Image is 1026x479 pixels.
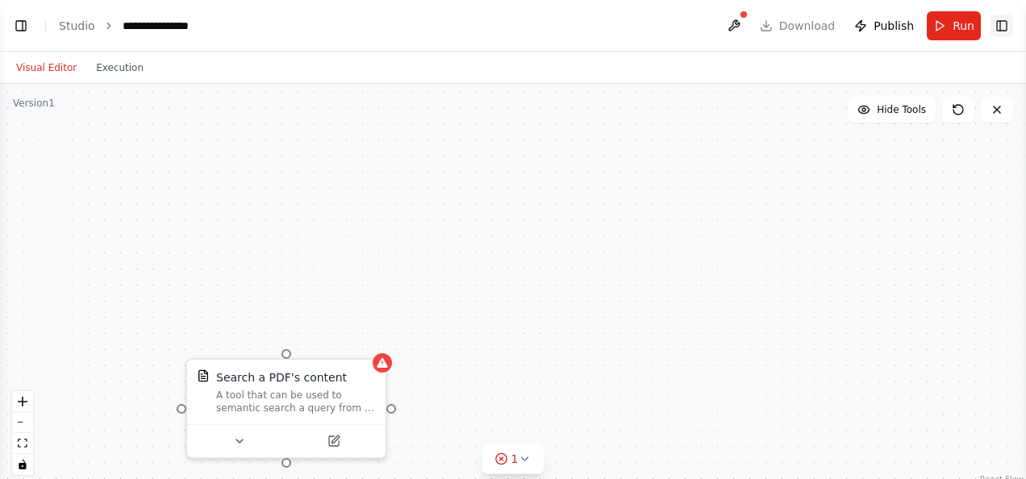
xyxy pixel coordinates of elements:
[12,433,33,454] button: fit view
[186,358,387,459] div: PDFSearchToolSearch a PDF's contentA tool that can be used to semantic search a query from a PDF'...
[6,58,86,77] button: Visual Editor
[12,412,33,433] button: zoom out
[991,15,1013,37] button: Show right sidebar
[12,454,33,475] button: toggle interactivity
[59,18,202,34] nav: breadcrumb
[12,391,33,412] button: zoom in
[216,389,376,414] div: A tool that can be used to semantic search a query from a PDF's content.
[848,11,920,40] button: Publish
[953,18,974,34] span: Run
[927,11,981,40] button: Run
[482,444,544,474] button: 1
[59,19,95,32] a: Studio
[511,451,519,467] span: 1
[12,391,33,475] div: React Flow controls
[10,15,32,37] button: Show left sidebar
[197,369,210,382] img: PDFSearchTool
[86,58,153,77] button: Execution
[877,103,926,116] span: Hide Tools
[848,97,936,123] button: Hide Tools
[216,369,347,385] div: Search a PDF's content
[13,97,55,110] div: Version 1
[288,431,379,451] button: Open in side panel
[874,18,914,34] span: Publish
